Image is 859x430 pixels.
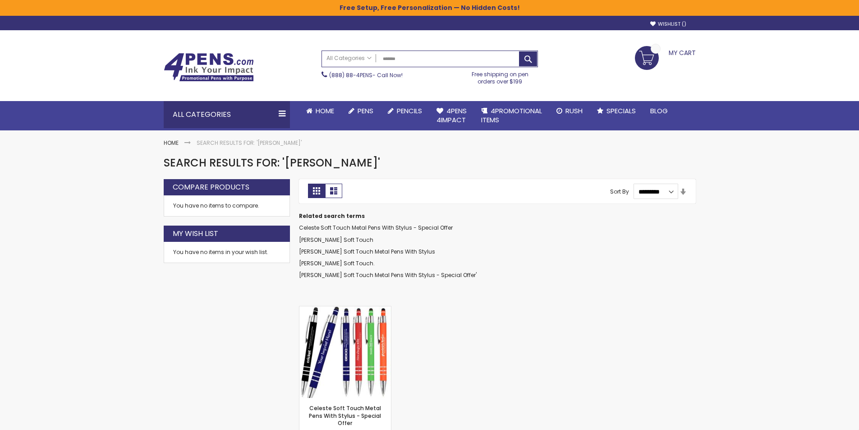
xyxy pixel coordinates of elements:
a: (888) 88-4PENS [329,71,372,79]
span: 4PROMOTIONAL ITEMS [481,106,542,125]
a: Pencils [381,101,429,121]
a: [PERSON_NAME] Soft Touch Metal Pens With Stylus - Special Offer' [299,271,477,279]
span: Pens [358,106,373,116]
span: Blog [650,106,668,116]
a: Wishlist [650,21,686,28]
a: Celeste Soft Touch Metal Pens With Stylus - Special Offer [299,224,453,231]
a: Rush [549,101,590,121]
span: Pencils [397,106,422,116]
a: Blog [643,101,675,121]
strong: Compare Products [173,182,249,192]
a: Celeste Soft Touch Metal Pens With Stylus - Special Offer [309,404,381,426]
div: You have no items in your wish list. [173,249,280,256]
label: Sort By [610,188,629,195]
span: All Categories [326,55,372,62]
div: You have no items to compare. [164,195,290,217]
a: Celeste Soft Touch Metal Pens With Stylus - Special Offer [299,306,391,314]
a: Specials [590,101,643,121]
dt: Related search terms [299,213,696,220]
img: Celeste Soft Touch Metal Pens With Stylus - Special Offer [299,306,391,398]
span: 4Pens 4impact [436,106,467,125]
strong: Grid [308,184,325,198]
div: Free shipping on pen orders over $199 [462,67,538,85]
span: Search results for: '[PERSON_NAME]' [164,155,380,170]
a: [PERSON_NAME] Soft Touch Metal Pens With Stylus [299,248,435,255]
a: All Categories [322,51,376,66]
a: 4Pens4impact [429,101,474,130]
a: [PERSON_NAME] Soft Touch [299,236,373,244]
span: Specials [606,106,636,116]
a: 4PROMOTIONALITEMS [474,101,549,130]
a: Home [164,139,179,147]
a: Home [299,101,341,121]
span: Rush [565,106,583,116]
span: Home [316,106,334,116]
span: - Call Now! [329,71,403,79]
strong: My Wish List [173,229,218,239]
strong: Search results for: '[PERSON_NAME]' [197,139,302,147]
img: 4Pens Custom Pens and Promotional Products [164,53,254,82]
div: All Categories [164,101,290,128]
a: Pens [341,101,381,121]
a: [PERSON_NAME] Soft Touch. [299,259,375,267]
